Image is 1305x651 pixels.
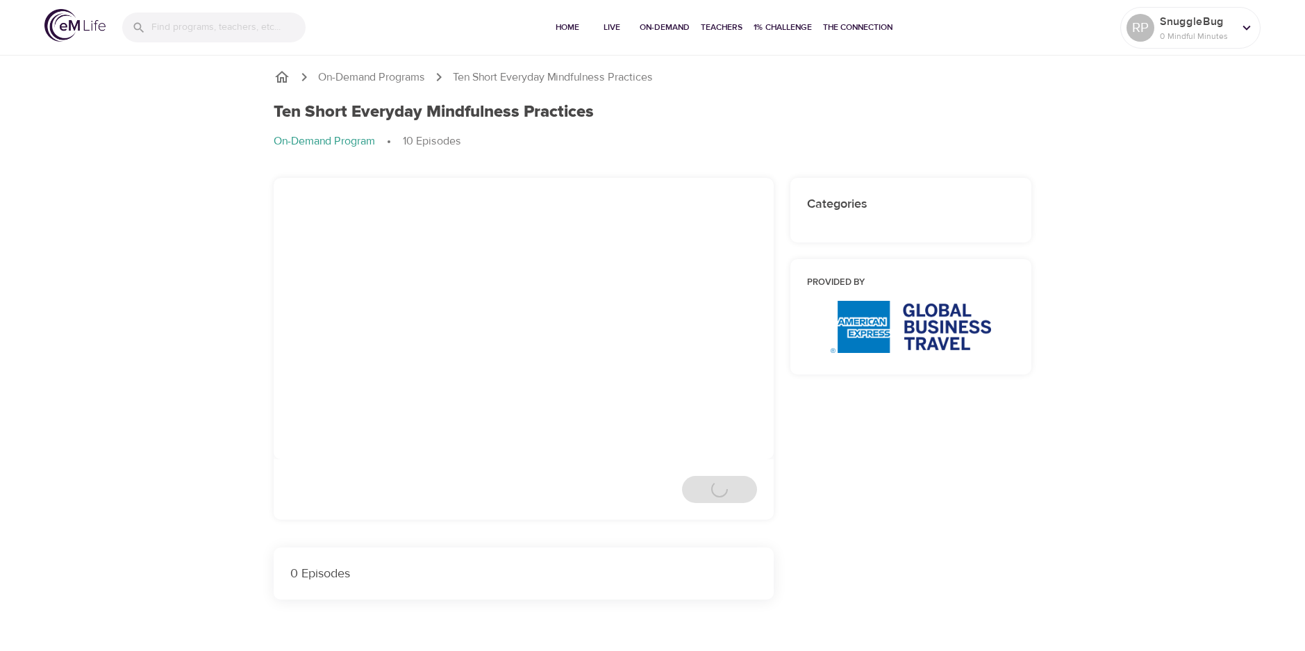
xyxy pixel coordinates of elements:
[1127,14,1154,42] div: RP
[1160,30,1233,42] p: 0 Mindful Minutes
[595,20,629,35] span: Live
[701,20,742,35] span: Teachers
[403,133,461,149] p: 10 Episodes
[44,9,106,42] img: logo
[551,20,584,35] span: Home
[274,102,594,122] h1: Ten Short Everyday Mindfulness Practices
[807,276,1015,290] h6: Provided by
[318,69,425,85] a: On-Demand Programs
[823,20,892,35] span: The Connection
[807,195,1015,215] h6: Categories
[640,20,690,35] span: On-Demand
[274,69,1032,85] nav: breadcrumb
[274,133,1032,150] nav: breadcrumb
[831,301,991,353] img: AmEx%20GBT%20logo.png
[290,564,757,583] p: 0 Episodes
[274,133,375,149] p: On-Demand Program
[151,13,306,42] input: Find programs, teachers, etc...
[453,69,653,85] p: Ten Short Everyday Mindfulness Practices
[754,20,812,35] span: 1% Challenge
[1160,13,1233,30] p: SnuggleBug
